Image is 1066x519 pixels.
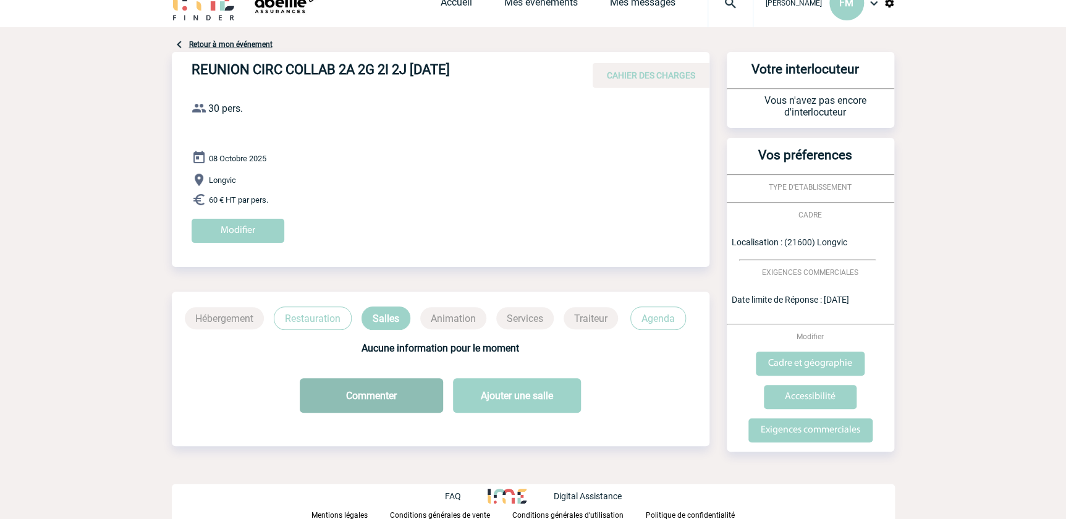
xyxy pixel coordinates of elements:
[732,62,879,88] h3: Votre interlocuteur
[300,378,443,413] button: Commenter
[607,70,695,80] span: CAHIER DES CHARGES
[444,489,488,501] a: FAQ
[185,307,264,329] p: Hébergement
[192,62,562,83] h4: REUNION CIRC COLLAB 2A 2G 2I 2J [DATE]
[453,378,581,413] button: Ajouter une salle
[192,219,284,243] input: Modifier
[209,175,236,185] span: Longvic
[189,40,273,49] a: Retour à mon événement
[748,418,873,442] input: Exigences commerciales
[208,103,243,114] span: 30 pers.
[209,195,268,205] span: 60 € HT par pers.
[444,491,460,501] p: FAQ
[732,295,849,305] span: Date limite de Réponse : [DATE]
[764,95,866,118] span: Vous n'avez pas encore d'interlocuteur
[756,352,865,376] input: Cadre et géographie
[762,268,858,277] span: EXIGENCES COMMERCIALES
[554,491,622,501] p: Digital Assistance
[274,306,352,330] p: Restauration
[209,154,266,163] span: 08 Octobre 2025
[362,306,410,330] p: Salles
[488,489,526,504] img: http://www.idealmeetingsevents.fr/
[496,307,554,329] p: Services
[564,307,618,329] p: Traiteur
[797,332,824,341] span: Modifier
[420,307,486,329] p: Animation
[769,183,852,192] span: TYPE D'ETABLISSEMENT
[798,211,822,219] span: CADRE
[184,342,697,354] h3: Aucune information pour le moment
[764,385,857,409] input: Accessibilité
[732,237,847,247] span: Localisation : (21600) Longvic
[630,306,686,330] p: Agenda
[732,148,879,174] h3: Vos préferences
